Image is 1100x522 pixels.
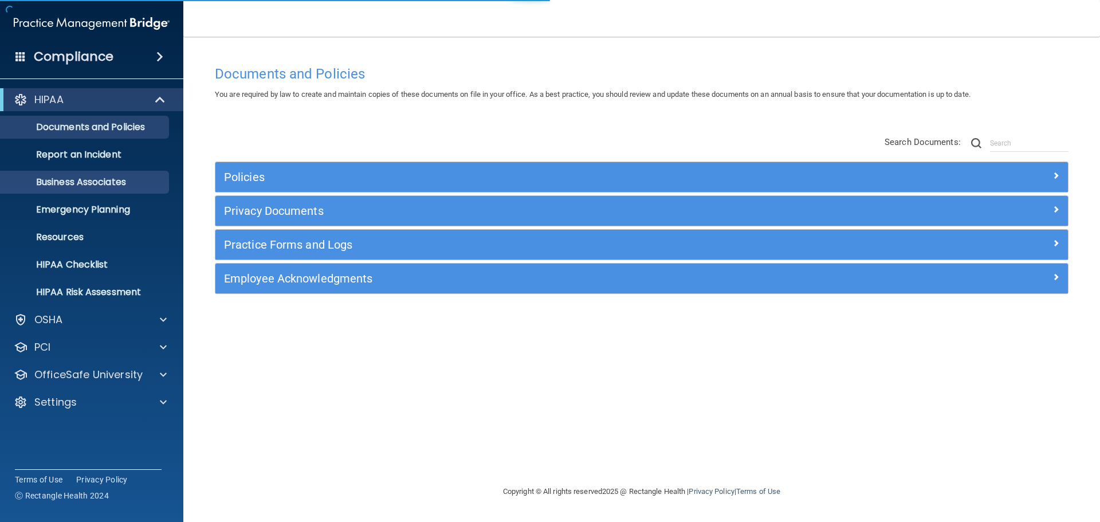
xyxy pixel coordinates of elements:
a: Policies [224,168,1059,186]
div: Copyright © All rights reserved 2025 @ Rectangle Health | | [433,473,851,510]
img: ic-search.3b580494.png [971,138,981,148]
h4: Documents and Policies [215,66,1068,81]
h5: Privacy Documents [224,205,846,217]
p: Documents and Policies [7,121,164,133]
p: Business Associates [7,176,164,188]
span: You are required by law to create and maintain copies of these documents on file in your office. ... [215,90,971,99]
p: Settings [34,395,77,409]
a: Settings [14,395,167,409]
p: OfficeSafe University [34,368,143,382]
p: PCI [34,340,50,354]
img: PMB logo [14,12,170,35]
h5: Practice Forms and Logs [224,238,846,251]
p: HIPAA Risk Assessment [7,286,164,298]
a: Privacy Policy [689,487,734,496]
span: Search Documents: [885,137,961,147]
a: Practice Forms and Logs [224,236,1059,254]
p: HIPAA [34,93,64,107]
a: Privacy Documents [224,202,1059,220]
p: Emergency Planning [7,204,164,215]
a: PCI [14,340,167,354]
h5: Employee Acknowledgments [224,272,846,285]
h4: Compliance [34,49,113,65]
p: OSHA [34,313,63,327]
a: OSHA [14,313,167,327]
input: Search [990,135,1068,152]
a: HIPAA [14,93,166,107]
p: Report an Incident [7,149,164,160]
p: HIPAA Checklist [7,259,164,270]
a: OfficeSafe University [14,368,167,382]
a: Terms of Use [15,474,62,485]
a: Terms of Use [736,487,780,496]
h5: Policies [224,171,846,183]
p: Resources [7,231,164,243]
a: Privacy Policy [76,474,128,485]
a: Employee Acknowledgments [224,269,1059,288]
span: Ⓒ Rectangle Health 2024 [15,490,109,501]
